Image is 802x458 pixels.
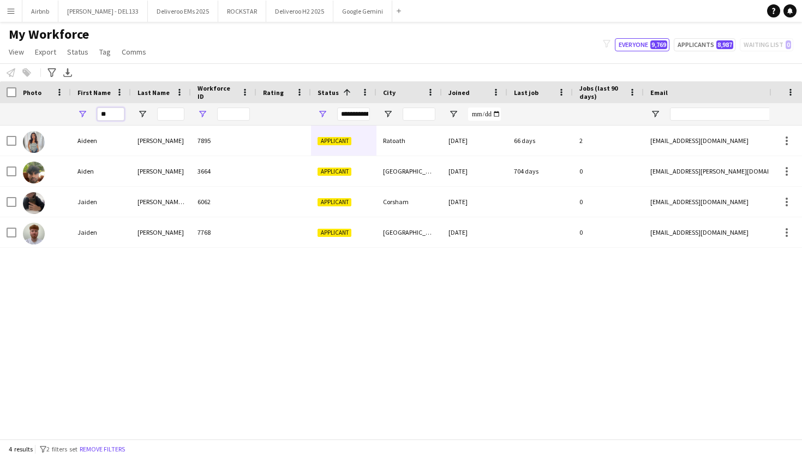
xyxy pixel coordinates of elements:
[157,108,184,121] input: Last Name Filter Input
[191,156,256,186] div: 3664
[45,66,58,79] app-action-btn: Advanced filters
[507,126,573,156] div: 66 days
[61,66,74,79] app-action-btn: Export XLSX
[117,45,151,59] a: Comms
[191,187,256,217] div: 6062
[266,1,333,22] button: Deliveroo H2 2025
[674,38,735,51] button: Applicants8,987
[263,88,284,97] span: Rating
[131,126,191,156] div: [PERSON_NAME]
[131,156,191,186] div: [PERSON_NAME]
[376,217,442,247] div: [GEOGRAPHIC_DATA]
[131,187,191,217] div: [PERSON_NAME][GEOGRAPHIC_DATA]
[197,84,237,100] span: Workforce ID
[318,88,339,97] span: Status
[77,443,127,455] button: Remove filters
[148,1,218,22] button: Deliveroo EMs 2025
[137,88,170,97] span: Last Name
[507,156,573,186] div: 704 days
[23,162,45,183] img: Aiden Sandhu
[448,109,458,119] button: Open Filter Menu
[191,217,256,247] div: 7768
[77,88,111,97] span: First Name
[4,45,28,59] a: View
[573,217,644,247] div: 0
[318,168,351,176] span: Applicant
[376,156,442,186] div: [GEOGRAPHIC_DATA]
[63,45,93,59] a: Status
[650,88,668,97] span: Email
[448,88,470,97] span: Joined
[58,1,148,22] button: [PERSON_NAME] - DEL133
[573,187,644,217] div: 0
[22,1,58,22] button: Airbnb
[71,126,131,156] div: Aideen
[442,156,507,186] div: [DATE]
[442,126,507,156] div: [DATE]
[9,26,89,43] span: My Workforce
[35,47,56,57] span: Export
[95,45,115,59] a: Tag
[77,109,87,119] button: Open Filter Menu
[376,187,442,217] div: Corsham
[191,126,256,156] div: 7895
[383,88,396,97] span: City
[31,45,61,59] a: Export
[67,47,88,57] span: Status
[23,223,45,245] img: Jaiden Herrington
[376,126,442,156] div: Ratoath
[333,1,392,22] button: Google Gemini
[71,217,131,247] div: Jaiden
[71,187,131,217] div: Jaiden
[122,47,146,57] span: Comms
[383,109,393,119] button: Open Filter Menu
[23,131,45,153] img: Aideen Lanigan
[9,47,24,57] span: View
[442,217,507,247] div: [DATE]
[218,1,266,22] button: ROCKSTAR
[650,40,667,49] span: 9,769
[514,88,538,97] span: Last job
[197,109,207,119] button: Open Filter Menu
[217,108,250,121] input: Workforce ID Filter Input
[573,126,644,156] div: 2
[71,156,131,186] div: Aiden
[318,198,351,206] span: Applicant
[442,187,507,217] div: [DATE]
[615,38,669,51] button: Everyone9,769
[23,192,45,214] img: Jaiden Clarke-Risbrook
[650,109,660,119] button: Open Filter Menu
[318,229,351,237] span: Applicant
[131,217,191,247] div: [PERSON_NAME]
[318,109,327,119] button: Open Filter Menu
[99,47,111,57] span: Tag
[468,108,501,121] input: Joined Filter Input
[97,108,124,121] input: First Name Filter Input
[318,137,351,145] span: Applicant
[403,108,435,121] input: City Filter Input
[573,156,644,186] div: 0
[579,84,624,100] span: Jobs (last 90 days)
[23,88,41,97] span: Photo
[137,109,147,119] button: Open Filter Menu
[46,445,77,453] span: 2 filters set
[716,40,733,49] span: 8,987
